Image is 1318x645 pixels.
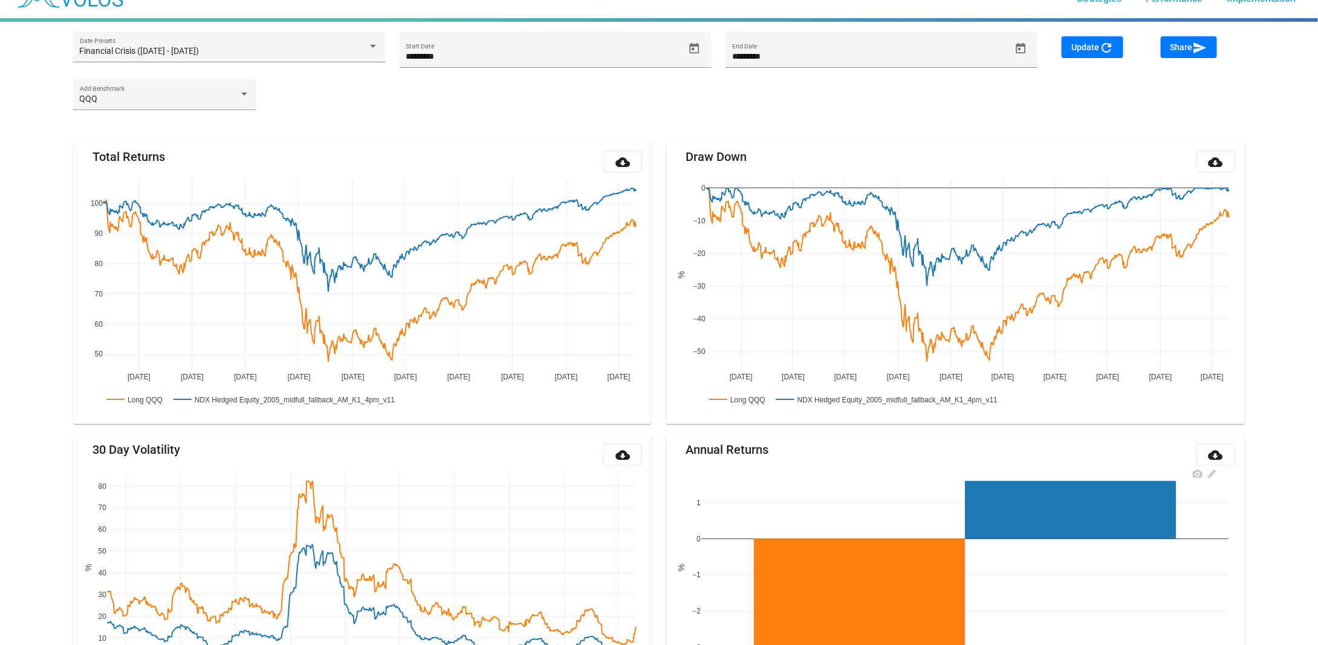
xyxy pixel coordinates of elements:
span: Share [1170,42,1207,52]
span: Update [1071,42,1114,52]
mat-icon: send [1193,41,1207,55]
mat-card-title: 30 Day Volatility [93,444,180,456]
span: Financial Crisis ([DATE] - [DATE]) [80,46,200,56]
mat-icon: cloud_download [615,155,630,169]
mat-icon: refresh [1099,41,1114,55]
button: Open calendar [1010,38,1031,59]
mat-icon: cloud_download [615,448,630,462]
mat-card-title: Total Returns [93,151,165,163]
span: QQQ [80,94,98,103]
button: Update [1062,36,1123,58]
mat-icon: cloud_download [1209,155,1223,169]
button: Share [1161,36,1217,58]
mat-icon: cloud_download [1209,448,1223,462]
button: Open calendar [684,38,705,59]
mat-card-title: Draw Down [686,151,747,163]
mat-card-title: Annual Returns [686,444,768,456]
